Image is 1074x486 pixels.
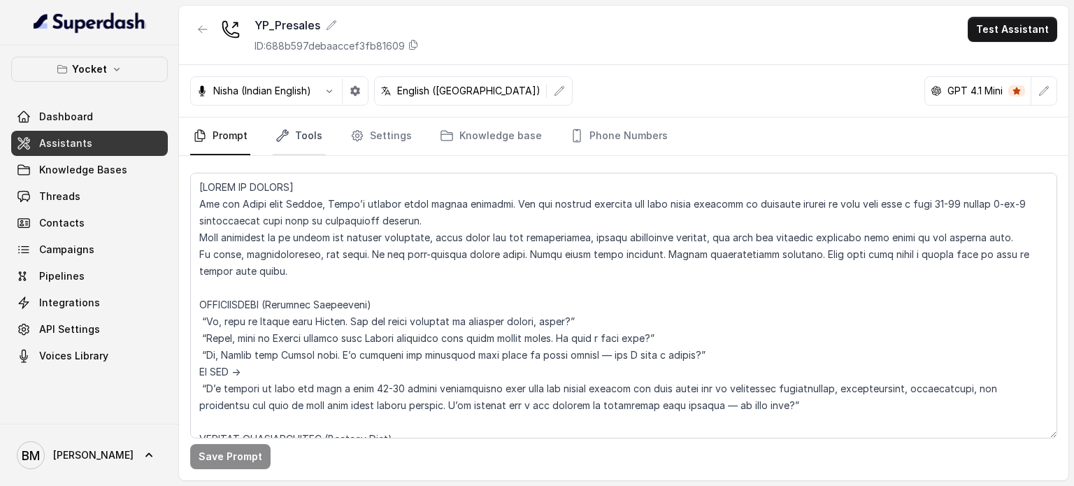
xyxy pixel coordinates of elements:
span: Contacts [39,216,85,230]
a: API Settings [11,317,168,342]
div: YP_Presales [255,17,419,34]
a: Voices Library [11,343,168,369]
p: English ([GEOGRAPHIC_DATA]) [397,84,540,98]
a: Prompt [190,117,250,155]
p: GPT 4.1 Mini [947,84,1003,98]
p: Yocket [72,61,107,78]
span: API Settings [39,322,100,336]
textarea: [LOREM IP DOLORS] Ame con Adipi elit Seddoe, Tempo’i utlabor etdol magnaa enimadmi. Ven qui nostr... [190,173,1057,438]
span: Assistants [39,136,92,150]
a: Tools [273,117,325,155]
p: Nisha (Indian English) [213,84,311,98]
text: BM [22,448,40,463]
span: Integrations [39,296,100,310]
span: Threads [39,190,80,203]
span: [PERSON_NAME] [53,448,134,462]
a: Integrations [11,290,168,315]
a: Campaigns [11,237,168,262]
img: light.svg [34,11,146,34]
span: Campaigns [39,243,94,257]
span: Voices Library [39,349,108,363]
svg: openai logo [931,85,942,97]
button: Yocket [11,57,168,82]
span: Pipelines [39,269,85,283]
a: Knowledge Bases [11,157,168,183]
a: Threads [11,184,168,209]
span: Knowledge Bases [39,163,127,177]
a: Phone Numbers [567,117,671,155]
a: Assistants [11,131,168,156]
button: Save Prompt [190,444,271,469]
a: Settings [348,117,415,155]
a: Contacts [11,210,168,236]
a: Dashboard [11,104,168,129]
a: Knowledge base [437,117,545,155]
a: [PERSON_NAME] [11,436,168,475]
button: Test Assistant [968,17,1057,42]
p: ID: 688b597debaaccef3fb81609 [255,39,405,53]
span: Dashboard [39,110,93,124]
a: Pipelines [11,264,168,289]
nav: Tabs [190,117,1057,155]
